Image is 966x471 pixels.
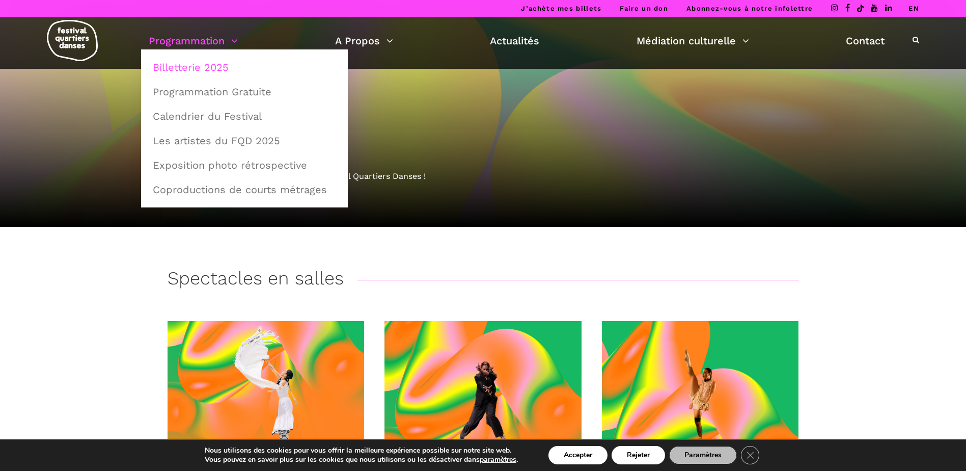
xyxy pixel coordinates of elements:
img: logo-fqd-med [47,20,98,61]
a: Actualités [490,32,539,49]
p: Vous pouvez en savoir plus sur les cookies que nous utilisons ou les désactiver dans . [205,455,518,464]
button: Paramètres [669,446,737,464]
button: Rejeter [612,446,665,464]
a: Contact [846,32,885,49]
a: Faire un don [620,5,668,12]
a: J’achète mes billets [521,5,601,12]
h1: Billetterie 2025 [168,116,799,139]
a: Médiation culturelle [637,32,749,49]
a: Abonnez-vous à notre infolettre [686,5,813,12]
a: Les artistes du FQD 2025 [147,129,342,152]
button: paramètres [480,455,516,464]
a: Programmation Gratuite [147,80,342,103]
a: Billetterie 2025 [147,56,342,79]
p: Nous utilisons des cookies pour vous offrir la meilleure expérience possible sur notre site web. [205,446,518,455]
a: Coproductions de courts métrages [147,178,342,201]
a: Exposition photo rétrospective [147,153,342,177]
a: A Propos [335,32,393,49]
h3: Spectacles en salles [168,268,344,293]
a: Calendrier du Festival [147,104,342,128]
a: EN [908,5,919,12]
a: Programmation [149,32,238,49]
button: Accepter [548,446,608,464]
div: Découvrez la programmation 2025 du Festival Quartiers Danses ! [168,170,799,183]
button: Close GDPR Cookie Banner [741,446,759,464]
